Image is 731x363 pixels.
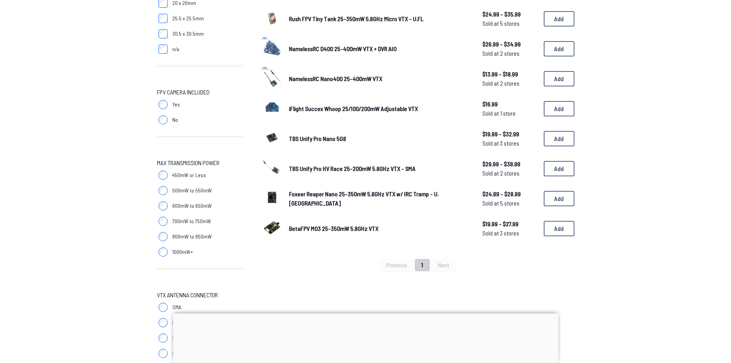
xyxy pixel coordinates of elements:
[158,29,168,38] input: 30.5 x 30.5mm
[158,303,168,312] input: SMA
[172,248,193,256] span: 1000mW+
[289,15,424,22] span: Rush FPV Tiny Tank 25-350mW 5.8GHz Micro VTX - U.FL
[172,171,206,179] span: 450mW or Less
[415,259,430,271] button: 1
[261,67,283,91] a: image
[158,100,168,109] input: Yes
[289,44,470,53] a: NamelessRC D400 25-400mW VTX + DVR AIO
[158,201,168,211] input: 600mW to 650mW
[158,171,168,180] input: 450mW or Less
[158,14,168,23] input: 25.5 x 25.5mm
[158,232,168,241] input: 800mW to 850mW
[261,127,283,148] img: image
[289,165,416,172] span: TBS Unify Pro HV Race 25-200mW 5.8GHz VTX - SMA
[482,79,538,88] span: Sold at 2 stores
[289,105,418,112] span: iFlight Succex Whoop 25/100/200mW Adjustable VTX
[261,157,283,178] img: image
[158,247,168,257] input: 1000mW+
[157,158,219,167] span: Max Transmission Power
[172,45,179,53] span: n/a
[289,135,346,142] span: TBS Unify Pro Nano 5G8
[544,41,574,56] button: Add
[172,319,189,327] span: RP-SMA
[157,290,218,300] span: VTX Antenna Connector
[482,189,538,199] span: $24.89 - $28.99
[482,19,538,28] span: Sold at 5 stores
[261,7,283,28] img: image
[261,37,283,58] img: image
[289,225,378,232] span: BetaFPV M03 25-350mW 5.8GHz VTX
[482,49,538,58] span: Sold at 2 stores
[172,30,204,38] span: 30.5 x 30.5mm
[482,139,538,148] span: Sold at 3 stores
[261,157,283,181] a: image
[261,7,283,31] a: image
[289,45,397,52] span: NamelessRC D400 25-400mW VTX + DVR AIO
[482,70,538,79] span: $13.99 - $18.99
[482,199,538,208] span: Sold at 5 stores
[482,40,538,49] span: $26.99 - $34.99
[158,333,168,343] input: U.FL (IPEX)
[544,71,574,86] button: Add
[261,67,283,88] img: image
[261,37,283,61] a: image
[158,45,168,54] input: n/a
[482,229,538,238] span: Sold at 3 stores
[289,190,439,207] span: Foxeer Reaper Nano 25-350mW 5.8GHz VTX w/ IRC Tramp - U.[GEOGRAPHIC_DATA]
[173,313,558,361] iframe: Advertisement
[172,334,195,342] span: U.FL (IPEX)
[482,99,538,109] span: $16.99
[289,134,470,143] a: TBS Unify Pro Nano 5G8
[158,115,168,124] input: No
[289,74,470,83] a: NamelessRC Nano400 25-400mW VTX
[158,349,168,358] input: MMCX
[289,189,470,208] a: Foxeer Reaper Nano 25-350mW 5.8GHz VTX w/ IRC Tramp - U.[GEOGRAPHIC_DATA]
[157,88,210,97] span: FPV Camera Included
[158,186,168,195] input: 500mW to 550mW
[544,191,574,206] button: Add
[172,187,212,194] span: 500mW to 550mW
[544,221,574,236] button: Add
[544,161,574,176] button: Add
[482,109,538,118] span: Sold at 1 store
[172,303,181,311] span: SMA
[482,10,538,19] span: $24.99 - $35.99
[158,217,168,226] input: 700mW to 750mW
[482,219,538,229] span: $19.99 - $27.99
[289,224,470,233] a: BetaFPV M03 25-350mW 5.8GHz VTX
[261,187,283,208] img: image
[172,202,212,210] span: 600mW to 650mW
[289,104,470,113] a: iFlight Succex Whoop 25/100/200mW Adjustable VTX
[544,131,574,146] button: Add
[482,169,538,178] span: Sold at 2 stores
[172,217,211,225] span: 700mW to 750mW
[172,233,212,240] span: 800mW to 850mW
[172,350,184,357] span: MMCX
[482,159,538,169] span: $29.99 - $38.99
[289,164,470,173] a: TBS Unify Pro HV Race 25-200mW 5.8GHz VTX - SMA
[261,97,283,118] img: image
[261,97,283,121] a: image
[172,101,180,108] span: Yes
[289,75,382,82] span: NamelessRC Nano400 25-400mW VTX
[158,318,168,327] input: RP-SMA
[261,187,283,211] a: image
[544,101,574,116] button: Add
[261,217,283,240] a: image
[172,116,178,124] span: No
[289,14,470,23] a: Rush FPV Tiny Tank 25-350mW 5.8GHz Micro VTX - U.FL
[482,129,538,139] span: $19.99 - $32.99
[544,11,574,27] button: Add
[261,127,283,151] a: image
[172,15,204,22] span: 25.5 x 25.5mm
[261,217,283,238] img: image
